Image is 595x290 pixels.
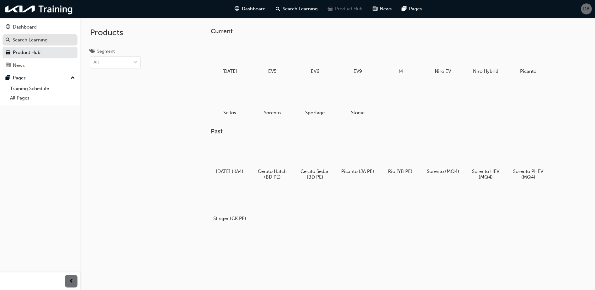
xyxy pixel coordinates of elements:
a: Seltos [211,81,248,118]
a: guage-iconDashboard [230,3,271,15]
h5: Cerato Hatch (BD PE) [256,169,289,180]
h5: Sorento (MQ4) [427,169,460,174]
button: DB [581,3,592,14]
span: Product Hub [335,5,363,13]
h3: Current [211,28,567,35]
span: down-icon [133,59,138,67]
div: Segment [97,48,115,55]
span: Dashboard [242,5,266,13]
span: news-icon [373,5,377,13]
h5: Seltos [213,110,246,115]
a: Cerato Sedan (BD PE) [296,140,334,182]
a: EV5 [253,40,291,76]
h5: Niro Hybrid [469,68,502,74]
a: car-iconProduct Hub [323,3,368,15]
div: Dashboard [13,24,37,31]
a: Rio (YB PE) [381,140,419,177]
h5: Sorento PHEV (MQ4) [512,169,545,180]
span: pages-icon [402,5,406,13]
a: Sorento HEV (MQ4) [467,140,504,182]
span: search-icon [6,37,10,43]
a: K4 [381,40,419,76]
h5: Stonic [341,110,374,115]
h5: K4 [384,68,417,74]
a: Picanto [509,40,547,76]
span: news-icon [6,63,10,68]
span: guage-icon [6,24,10,30]
a: Stinger (CK PE) [211,187,248,224]
a: pages-iconPages [397,3,427,15]
button: Pages [3,72,77,84]
a: Sorento PHEV (MQ4) [509,140,547,182]
h5: [DATE] (KA4) [213,169,246,174]
a: Product Hub [3,47,77,58]
a: All Pages [8,93,77,103]
span: News [380,5,392,13]
h5: Cerato Sedan (BD PE) [299,169,332,180]
h5: EV9 [341,68,374,74]
a: Sorento (MQ4) [424,140,462,177]
h5: Sorento [256,110,289,115]
div: Pages [13,74,26,82]
div: Search Learning [13,36,48,44]
span: car-icon [328,5,332,13]
span: DB [583,5,590,13]
img: kia-training [3,3,75,15]
a: [DATE] (KA4) [211,140,248,177]
span: up-icon [71,74,75,82]
a: Dashboard [3,21,77,33]
a: Picanto (JA PE) [339,140,376,177]
h5: Rio (YB PE) [384,169,417,174]
span: Pages [409,5,422,13]
a: News [3,60,77,71]
a: Cerato Hatch (BD PE) [253,140,291,182]
span: search-icon [276,5,280,13]
h3: Past [211,128,567,135]
a: Niro EV [424,40,462,76]
h5: Stinger (CK PE) [213,216,246,221]
a: Sorento [253,81,291,118]
span: tags-icon [90,49,95,55]
span: guage-icon [235,5,239,13]
div: News [13,62,25,69]
span: Search Learning [283,5,318,13]
h5: Picanto [512,68,545,74]
h5: EV6 [299,68,332,74]
a: Niro Hybrid [467,40,504,76]
h5: [DATE] [213,68,246,74]
button: DashboardSearch LearningProduct HubNews [3,20,77,72]
h2: Products [90,28,141,38]
h5: Picanto (JA PE) [341,169,374,174]
a: search-iconSearch Learning [271,3,323,15]
span: prev-icon [69,277,74,285]
a: EV9 [339,40,376,76]
a: Sportage [296,81,334,118]
a: Search Learning [3,34,77,46]
div: All [93,59,99,66]
a: EV6 [296,40,334,76]
h5: EV5 [256,68,289,74]
h5: Niro EV [427,68,460,74]
a: Training Schedule [8,84,77,94]
a: news-iconNews [368,3,397,15]
h5: Sportage [299,110,332,115]
a: [DATE] [211,40,248,76]
span: pages-icon [6,75,10,81]
h5: Sorento HEV (MQ4) [469,169,502,180]
a: Stonic [339,81,376,118]
span: car-icon [6,50,10,56]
